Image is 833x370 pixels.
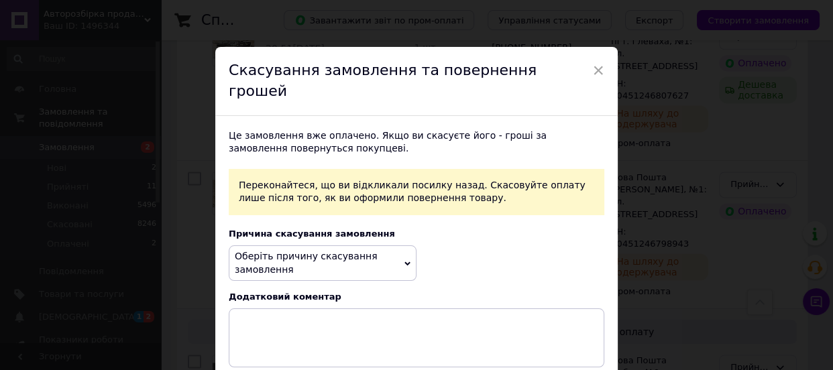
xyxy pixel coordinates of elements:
[235,251,378,275] span: Оберіть причину скасування замовлення
[229,292,604,302] div: Додатковий коментар
[229,229,604,239] div: Причина скасування замовлення
[215,47,618,116] div: Скасування замовлення та повернення грошей
[592,59,604,82] span: ×
[229,169,604,215] div: Переконайтеся, що ви відкликали посилку назад. Скасовуйте оплату лише після того, як ви оформили ...
[229,129,604,156] div: Це замовлення вже оплачено. Якщо ви скасуєте його - гроші за замовлення повернуться покупцеві.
